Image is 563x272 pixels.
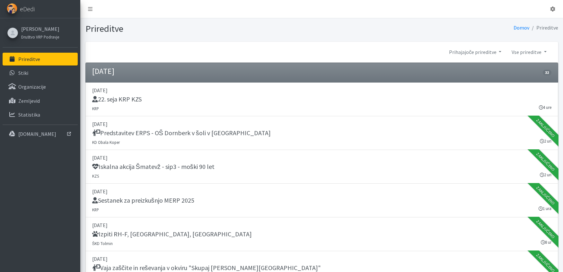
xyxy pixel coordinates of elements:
[92,120,551,128] p: [DATE]
[92,129,271,137] h5: Predstavitev ERPS - OŠ Dornberk v šoli v [GEOGRAPHIC_DATA]
[21,33,59,40] a: Društvo VRP Podravje
[3,127,78,140] a: [DOMAIN_NAME]
[85,23,320,34] h1: Prireditve
[3,66,78,79] a: Stiki
[92,255,551,263] p: [DATE]
[18,70,28,76] p: Stiki
[85,184,558,217] a: [DATE] Sestanek za preizkušnjo MERP 2025 KRP 1 ura Zaključeno
[21,25,59,33] a: [PERSON_NAME]
[92,95,142,103] h5: 22. seja KRP KZS
[18,98,40,104] p: Zemljevid
[92,163,215,171] h5: Iskalna akcija Šmatevž - sip3 - moški 90 let
[92,106,99,111] small: KRP
[92,188,551,195] p: [DATE]
[85,150,558,184] a: [DATE] Iskalna akcija Šmatevž - sip3 - moški 90 let KZS 2 uri Zaključeno
[506,46,551,58] a: Vse prireditve
[7,3,17,14] img: eDedi
[92,221,551,229] p: [DATE]
[92,230,252,238] h5: Izpiti RH-F, [GEOGRAPHIC_DATA], [GEOGRAPHIC_DATA]
[92,86,551,94] p: [DATE]
[3,53,78,66] a: Prireditve
[18,83,46,90] p: Organizacije
[21,34,59,39] small: Društvo VRP Podravje
[85,83,558,116] a: [DATE] 22. seja KRP KZS KRP 4 ure
[514,24,529,31] a: Domov
[20,4,35,14] span: eDedi
[444,46,506,58] a: Prihajajoče prireditve
[18,56,40,62] p: Prireditve
[92,173,99,179] small: KZS
[3,80,78,93] a: Organizacije
[18,131,56,137] p: [DOMAIN_NAME]
[85,217,558,251] a: [DATE] Izpiti RH-F, [GEOGRAPHIC_DATA], [GEOGRAPHIC_DATA] ŠKD Tolmin 8 ur Zaključeno
[92,197,194,204] h5: Sestanek za preizkušnjo MERP 2025
[543,70,551,75] span: 32
[92,241,113,246] small: ŠKD Tolmin
[92,154,551,162] p: [DATE]
[92,264,321,272] h5: Vaja zaščite in reševanja v okviru "Skupaj [PERSON_NAME][GEOGRAPHIC_DATA]"
[92,67,114,76] h4: [DATE]
[3,108,78,121] a: Statistika
[85,116,558,150] a: [DATE] Predstavitev ERPS - OŠ Dornberk v šoli v [GEOGRAPHIC_DATA] KD Obala Koper 2 uri Zaključeno
[3,94,78,107] a: Zemljevid
[18,111,40,118] p: Statistika
[92,140,120,145] small: KD Obala Koper
[92,207,99,212] small: KRP
[539,104,551,110] small: 4 ure
[529,23,558,32] li: Prireditve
